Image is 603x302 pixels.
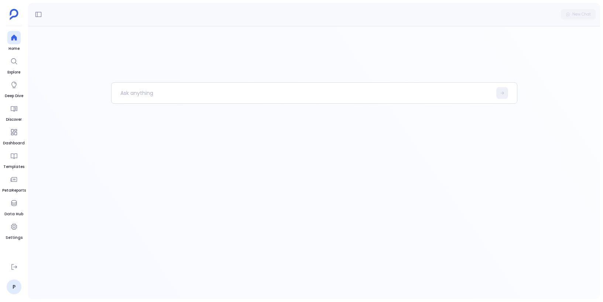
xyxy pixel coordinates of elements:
[4,196,23,217] a: Data Hub
[2,173,26,193] a: PetaReports
[7,55,21,75] a: Explore
[10,9,18,20] img: petavue logo
[3,126,25,146] a: Dashboard
[7,69,21,75] span: Explore
[6,235,23,241] span: Settings
[7,46,21,52] span: Home
[3,149,24,170] a: Templates
[6,220,23,241] a: Settings
[5,78,23,99] a: Deep Dive
[3,140,25,146] span: Dashboard
[4,211,23,217] span: Data Hub
[2,188,26,193] span: PetaReports
[7,31,21,52] a: Home
[7,279,21,294] a: P
[5,93,23,99] span: Deep Dive
[6,117,22,123] span: Discover
[3,164,24,170] span: Templates
[6,102,22,123] a: Discover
